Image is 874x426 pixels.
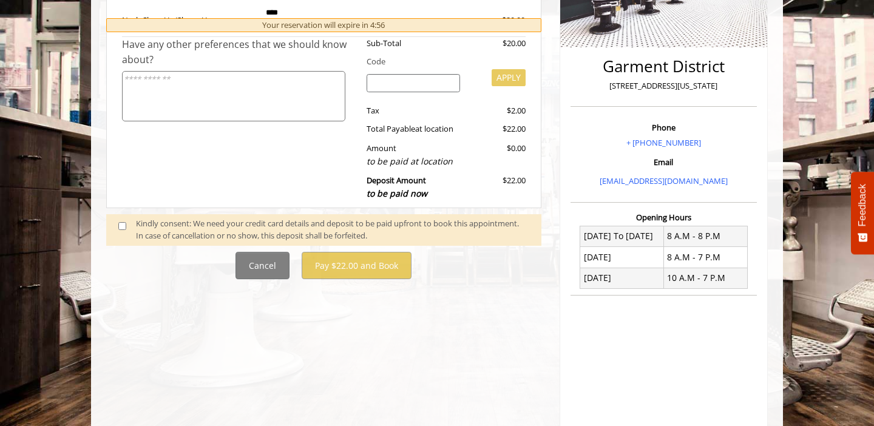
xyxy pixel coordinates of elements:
h3: Email [574,158,754,166]
div: Code [357,55,526,68]
div: Have any other preferences that we should know about? [122,37,357,68]
td: [DATE] [580,247,664,268]
div: $20.00 [458,14,525,27]
div: $22.00 [469,123,525,135]
div: Sub-Total [357,37,470,50]
button: Pay $22.00 and Book [302,252,412,279]
div: $0.00 [469,142,525,168]
td: 8 A.M - 7 P.M [663,247,747,268]
td: 8 A.M - 8 P.M [663,226,747,246]
h2: Garment District [574,58,754,75]
button: Cancel [235,252,290,279]
button: APPLY [492,69,526,86]
td: 10 A.M - 7 P.M [663,268,747,288]
h3: Opening Hours [571,213,757,221]
span: Feedback [857,184,868,226]
div: Tax [357,104,470,117]
span: at location [415,123,453,134]
td: [DATE] To [DATE] [580,226,664,246]
div: Total Payable [357,123,470,135]
div: $2.00 [469,104,525,117]
h3: Phone [574,123,754,132]
a: [EMAIL_ADDRESS][DOMAIN_NAME] [600,175,728,186]
p: [STREET_ADDRESS][US_STATE] [574,79,754,92]
button: Feedback - Show survey [851,172,874,254]
div: Your reservation will expire in 4:56 [106,18,541,32]
div: Amount [357,142,470,168]
td: Neck Clean Up/Shape Up [122,1,257,36]
div: Kindly consent: We need your credit card details and deposit to be paid upfront to book this appo... [136,217,529,243]
div: $22.00 [469,174,525,200]
div: to be paid at location [367,155,461,168]
span: to be paid now [367,188,427,199]
b: Deposit Amount [367,175,427,199]
a: + [PHONE_NUMBER] [626,137,701,148]
div: $20.00 [469,37,525,50]
td: [DATE] [580,268,664,288]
